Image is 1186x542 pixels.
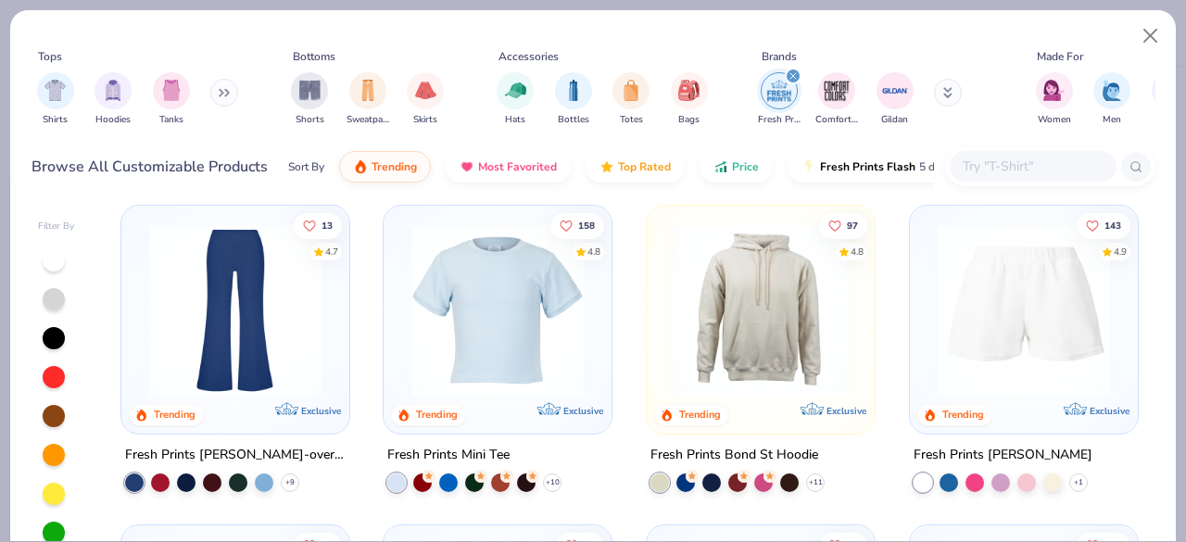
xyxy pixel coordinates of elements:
span: Fresh Prints Flash [820,159,915,174]
img: Shorts Image [299,80,321,101]
img: Hoodies Image [103,80,123,101]
img: Sweatpants Image [358,80,378,101]
button: Like [819,212,867,238]
img: trending.gif [353,159,368,174]
button: Close [1133,19,1168,54]
span: Exclusive [826,405,866,417]
div: filter for Hats [497,72,534,127]
button: filter button [153,72,190,127]
div: filter for Sweatpants [347,72,389,127]
button: filter button [877,72,914,127]
span: 143 [1104,221,1121,230]
span: + 1 [1074,477,1083,488]
span: Gildan [881,113,908,127]
div: filter for Tanks [153,72,190,127]
div: filter for Men [1093,72,1130,127]
button: Top Rated [586,151,685,183]
span: + 9 [285,477,295,488]
img: Men Image [1102,80,1122,101]
button: filter button [1093,72,1130,127]
span: Sweatpants [347,113,389,127]
div: Accessories [498,48,559,65]
input: Try "T-Shirt" [961,156,1104,177]
span: 97 [847,221,858,230]
img: dcfe7741-dfbe-4acc-ad9a-3b0f92b71621 [402,224,593,397]
div: filter for Bottles [555,72,592,127]
div: 4.8 [588,245,601,258]
button: filter button [497,72,534,127]
button: filter button [671,72,708,127]
div: Fresh Prints Mini Tee [387,444,510,467]
div: Sort By [288,158,324,175]
img: 8f478216-4029-45fd-9955-0c7f7b28c4ae [665,224,856,397]
div: 4.9 [1114,245,1127,258]
span: Hats [505,113,525,127]
img: Hats Image [505,80,526,101]
div: filter for Gildan [877,72,914,127]
span: Fresh Prints [758,113,801,127]
span: Top Rated [618,159,671,174]
button: filter button [407,72,444,127]
img: Women Image [1043,80,1065,101]
img: d3640c6c-b7cc-437e-9c32-b4e0b5864f30 [330,224,521,397]
div: Filter By [38,220,75,233]
div: filter for Comfort Colors [815,72,858,127]
button: Most Favorited [446,151,571,183]
button: filter button [347,72,389,127]
div: Browse All Customizable Products [32,156,268,178]
span: Bags [678,113,700,127]
div: Fresh Prints [PERSON_NAME] [914,444,1092,467]
button: Price [700,151,773,183]
button: filter button [758,72,801,127]
span: Shorts [296,113,324,127]
div: Tops [38,48,62,65]
span: 5 day delivery [919,157,988,178]
span: + 11 [809,477,823,488]
button: Fresh Prints Flash5 day delivery [788,151,1002,183]
button: Like [551,212,605,238]
span: Bottles [558,113,589,127]
div: Brands [762,48,797,65]
span: 158 [579,221,596,230]
div: filter for Shirts [37,72,74,127]
button: filter button [95,72,132,127]
img: Totes Image [621,80,641,101]
span: Trending [372,159,417,174]
div: filter for Skirts [407,72,444,127]
img: f981a934-f33f-4490-a3ad-477cd5e6773b [140,224,331,397]
span: Exclusive [563,405,603,417]
img: Gildan Image [881,77,909,105]
span: Tanks [159,113,183,127]
span: Price [732,159,759,174]
img: Skirts Image [415,80,436,101]
div: filter for Hoodies [95,72,132,127]
div: Made For [1037,48,1083,65]
div: filter for Fresh Prints [758,72,801,127]
span: Exclusive [300,405,340,417]
span: Women [1038,113,1071,127]
div: Bottoms [293,48,335,65]
div: filter for Women [1036,72,1073,127]
span: Exclusive [1090,405,1129,417]
span: Shirts [43,113,68,127]
button: Trending [339,151,431,183]
div: filter for Shorts [291,72,328,127]
div: 4.7 [325,245,338,258]
img: Bags Image [678,80,699,101]
img: e03c1d32-1478-43eb-b197-8e0c1ae2b0d4 [928,224,1119,397]
span: Totes [620,113,643,127]
img: most_fav.gif [460,159,474,174]
div: Fresh Prints Bond St Hoodie [650,444,818,467]
img: Fresh Prints Image [765,77,793,105]
span: Hoodies [95,113,131,127]
div: filter for Bags [671,72,708,127]
img: Comfort Colors Image [823,77,851,105]
span: Skirts [413,113,437,127]
button: filter button [291,72,328,127]
span: Most Favorited [478,159,557,174]
button: filter button [555,72,592,127]
img: TopRated.gif [599,159,614,174]
div: Fresh Prints [PERSON_NAME]-over Flared Pants [125,444,346,467]
span: 13 [322,221,333,230]
button: filter button [612,72,650,127]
